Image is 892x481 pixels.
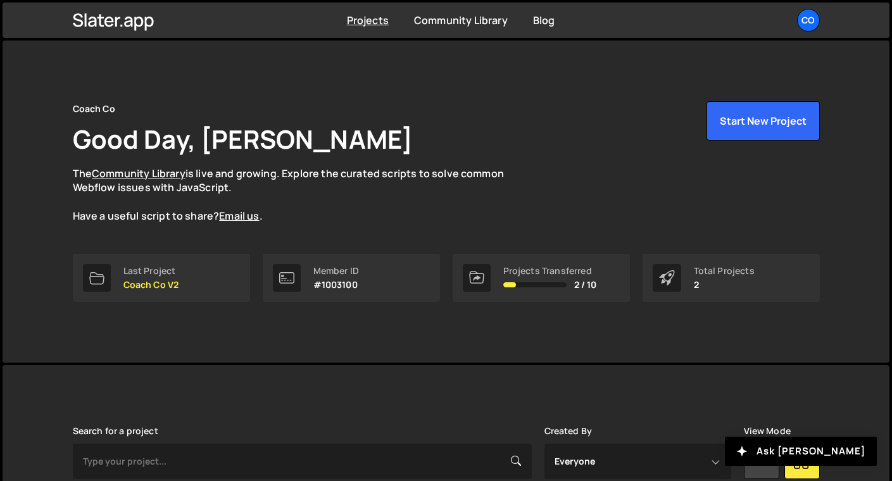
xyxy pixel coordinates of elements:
[73,426,158,436] label: Search for a project
[744,426,791,436] label: View Mode
[123,280,179,290] p: Coach Co V2
[533,13,555,27] a: Blog
[725,437,877,466] button: Ask [PERSON_NAME]
[313,266,359,276] div: Member ID
[123,266,179,276] div: Last Project
[73,166,529,223] p: The is live and growing. Explore the curated scripts to solve common Webflow issues with JavaScri...
[414,13,508,27] a: Community Library
[347,13,389,27] a: Projects
[73,101,115,116] div: Coach Co
[544,426,593,436] label: Created By
[219,209,259,223] a: Email us
[92,166,185,180] a: Community Library
[73,254,250,302] a: Last Project Coach Co V2
[313,280,359,290] p: #1003100
[73,122,413,156] h1: Good Day, [PERSON_NAME]
[694,280,755,290] p: 2
[73,444,532,479] input: Type your project...
[503,266,597,276] div: Projects Transferred
[694,266,755,276] div: Total Projects
[797,9,820,32] a: Co
[707,101,820,141] button: Start New Project
[574,280,597,290] span: 2 / 10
